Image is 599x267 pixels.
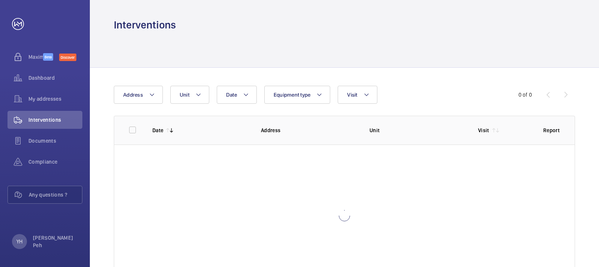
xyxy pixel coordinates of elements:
p: Visit [478,127,489,134]
p: Date [152,127,163,134]
button: Unit [170,86,209,104]
button: Date [217,86,257,104]
button: Visit [338,86,377,104]
span: Discover [59,54,76,61]
span: Date [226,92,237,98]
p: Report [543,127,560,134]
span: Maximize [28,53,43,61]
h1: Interventions [114,18,176,32]
span: Equipment type [274,92,311,98]
span: Address [123,92,143,98]
span: Interventions [28,116,82,124]
p: Unit [370,127,466,134]
span: Any questions ? [29,191,82,198]
span: Unit [180,92,189,98]
button: Equipment type [264,86,331,104]
div: 0 of 0 [519,91,532,98]
span: Compliance [28,158,82,166]
p: Address [261,127,358,134]
span: Beta [43,53,53,61]
span: Visit [347,92,357,98]
button: Address [114,86,163,104]
span: My addresses [28,95,82,103]
span: Documents [28,137,82,145]
p: [PERSON_NAME] Peh [33,234,78,249]
p: YH [16,238,22,245]
span: Dashboard [28,74,82,82]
